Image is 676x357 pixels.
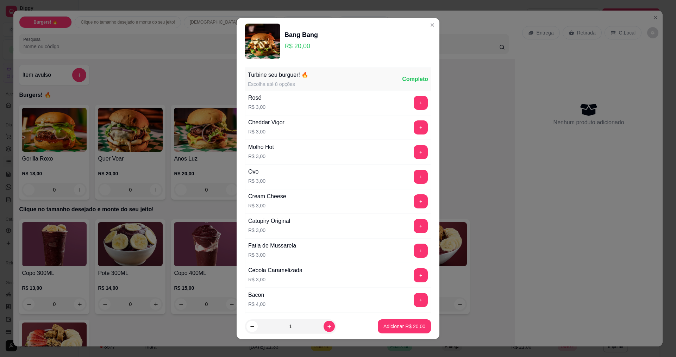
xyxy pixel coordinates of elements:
[248,118,284,127] div: Cheddar Vigor
[284,30,318,40] div: Bang Bang
[248,242,296,250] div: Fatia de Mussarela
[248,291,265,299] div: Bacon
[248,301,265,308] p: R$ 4,00
[378,319,431,333] button: Adicionar R$ 20,00
[248,217,290,225] div: Catupiry Original
[248,227,290,234] p: R$ 3,00
[414,170,428,184] button: add
[414,268,428,282] button: add
[414,96,428,110] button: add
[248,192,286,201] div: Cream Cheese
[248,128,284,135] p: R$ 3,00
[248,251,296,258] p: R$ 3,00
[383,323,425,330] p: Adicionar R$ 20,00
[414,120,428,134] button: add
[248,153,274,160] p: R$ 3,00
[248,266,302,275] div: Cebola Caramelizada
[414,194,428,208] button: add
[248,81,308,88] div: Escolha até 8 opções
[414,219,428,233] button: add
[248,104,265,111] p: R$ 3,00
[245,24,280,59] img: product-image
[248,202,286,209] p: R$ 3,00
[414,244,428,258] button: add
[248,168,265,176] div: Ovo
[248,143,274,151] div: Molho Hot
[248,94,265,102] div: Rosé
[324,321,335,332] button: increase-product-quantity
[284,41,318,51] p: R$ 20,00
[248,276,302,283] p: R$ 3,00
[414,145,428,159] button: add
[414,293,428,307] button: add
[402,75,428,83] div: Completo
[427,19,438,31] button: Close
[248,177,265,184] p: R$ 3,00
[246,321,258,332] button: decrease-product-quantity
[248,71,308,79] div: Turbine seu burguer! 🔥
